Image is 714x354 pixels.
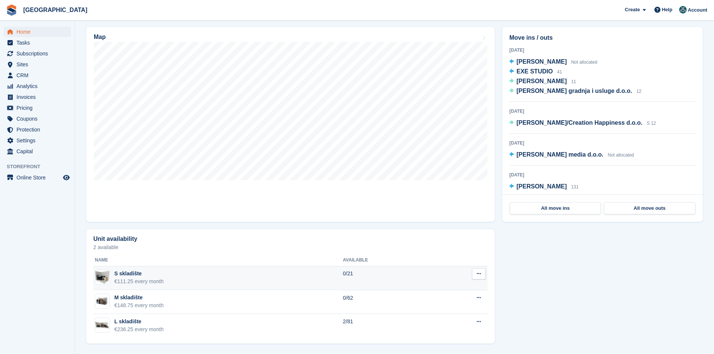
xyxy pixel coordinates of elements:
span: Account [688,6,707,14]
a: EXE STUDIO 41 [509,67,562,77]
div: [DATE] [509,140,696,146]
div: €111.25 every month [114,278,164,285]
img: 60-sqft-unit.jpg [95,296,109,307]
span: [PERSON_NAME] [516,78,567,84]
span: 12 [636,89,641,94]
a: menu [4,124,71,135]
a: menu [4,103,71,113]
a: menu [4,146,71,157]
span: Protection [16,124,61,135]
span: Home [16,27,61,37]
a: menu [4,135,71,146]
span: Settings [16,135,61,146]
a: menu [4,114,71,124]
span: 41 [557,69,562,75]
span: 11 [571,79,576,84]
span: Coupons [16,114,61,124]
span: Create [625,6,640,13]
span: Analytics [16,81,61,91]
div: [DATE] [509,172,696,178]
h2: Move ins / outs [509,33,696,42]
span: Not allocated [608,152,634,158]
img: container-lg-1024x492.png [95,322,109,329]
a: [PERSON_NAME] Not allocated [509,57,597,67]
h2: Unit availability [93,236,137,242]
span: Tasks [16,37,61,48]
a: menu [4,59,71,70]
a: Map [86,27,495,222]
h2: Map [94,34,106,40]
span: [PERSON_NAME] [516,183,567,190]
span: Not allocated [571,60,597,65]
div: S skladište [114,270,164,278]
span: [PERSON_NAME] media d.o.o. [516,151,603,158]
span: [PERSON_NAME]/Creation Happiness d.o.o. [516,119,642,126]
div: [DATE] [509,108,696,115]
a: menu [4,48,71,59]
div: M skladište [114,294,164,302]
span: EXE STUDIO [516,68,553,75]
span: CRM [16,70,61,81]
span: Pricing [16,103,61,113]
span: Sites [16,59,61,70]
a: All move outs [604,202,695,214]
a: All move ins [510,202,601,214]
td: 0/62 [343,290,432,314]
img: stora-icon-8386f47178a22dfd0bd8f6a31ec36ba5ce8667c1dd55bd0f319d3a0aa187defe.svg [6,4,17,16]
a: menu [4,70,71,81]
a: menu [4,37,71,48]
span: Invoices [16,92,61,102]
a: [PERSON_NAME] 11 [509,77,576,87]
td: 0/21 [343,266,432,290]
th: Available [343,254,432,266]
a: menu [4,81,71,91]
a: [PERSON_NAME] gradnja i usluge d.o.o. 12 [509,87,641,96]
a: menu [4,92,71,102]
span: [PERSON_NAME] [516,58,567,65]
div: €148.75 every month [114,302,164,309]
a: [GEOGRAPHIC_DATA] [20,4,90,16]
th: Name [93,254,343,266]
a: Preview store [62,173,71,182]
span: [PERSON_NAME] gradnja i usluge d.o.o. [516,88,632,94]
a: [PERSON_NAME] 131 [509,182,579,192]
img: container-sm.png [95,271,109,284]
span: 131 [571,184,579,190]
span: Capital [16,146,61,157]
a: [PERSON_NAME]/Creation Happiness d.o.o. S 12 [509,118,656,128]
span: Help [662,6,672,13]
p: 2 available [93,245,488,250]
a: menu [4,27,71,37]
div: €236.25 every month [114,326,164,333]
a: menu [4,172,71,183]
div: L skladište [114,318,164,326]
span: Subscriptions [16,48,61,59]
td: 2/81 [343,314,432,338]
a: [PERSON_NAME] media d.o.o. Not allocated [509,150,634,160]
div: [DATE] [509,47,696,54]
span: Online Store [16,172,61,183]
span: S 12 [647,121,656,126]
img: Željko Gobac [679,6,687,13]
span: Storefront [7,163,75,170]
